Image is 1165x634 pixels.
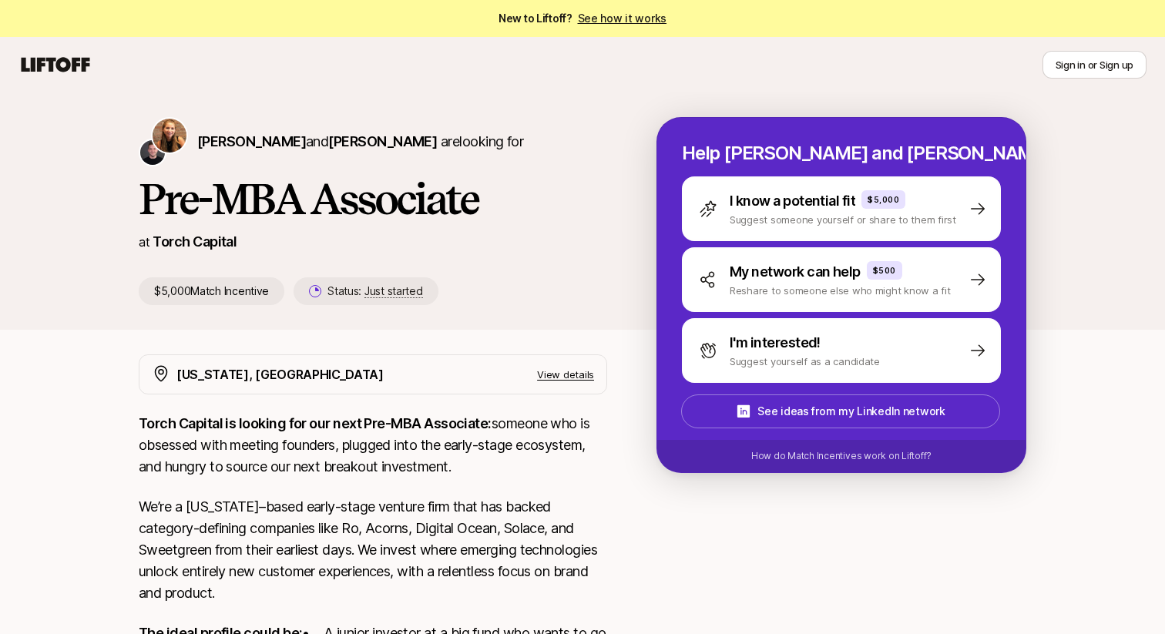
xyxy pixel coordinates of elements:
[751,449,932,463] p: How do Match Incentives work on Liftoff?
[327,282,422,300] p: Status:
[730,354,880,369] p: Suggest yourself as a candidate
[197,133,306,149] span: [PERSON_NAME]
[873,264,896,277] p: $500
[730,261,861,283] p: My network can help
[1042,51,1147,79] button: Sign in or Sign up
[537,367,594,382] p: View details
[153,119,186,153] img: Katie Reiner
[197,131,523,153] p: are looking for
[139,176,607,222] h1: Pre-MBA Associate
[730,283,951,298] p: Reshare to someone else who might know a fit
[139,496,607,604] p: We’re a [US_STATE]–based early-stage venture firm that has backed category-defining companies lik...
[306,133,437,149] span: and
[682,143,1001,164] p: Help [PERSON_NAME] and [PERSON_NAME] hire
[730,212,956,227] p: Suggest someone yourself or share to them first
[868,193,899,206] p: $5,000
[757,402,945,421] p: See ideas from my LinkedIn network
[139,277,284,305] p: $5,000 Match Incentive
[730,332,821,354] p: I'm interested!
[176,364,384,384] p: [US_STATE], [GEOGRAPHIC_DATA]
[364,284,423,298] span: Just started
[139,413,607,478] p: someone who is obsessed with meeting founders, plugged into the early-stage ecosystem, and hungry...
[140,140,165,165] img: Christopher Harper
[578,12,667,25] a: See how it works
[328,133,437,149] span: [PERSON_NAME]
[730,190,855,212] p: I know a potential fit
[139,415,492,431] strong: Torch Capital is looking for our next Pre-MBA Associate:
[153,233,237,250] a: Torch Capital
[681,394,1000,428] button: See ideas from my LinkedIn network
[499,9,666,28] span: New to Liftoff?
[139,232,149,252] p: at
